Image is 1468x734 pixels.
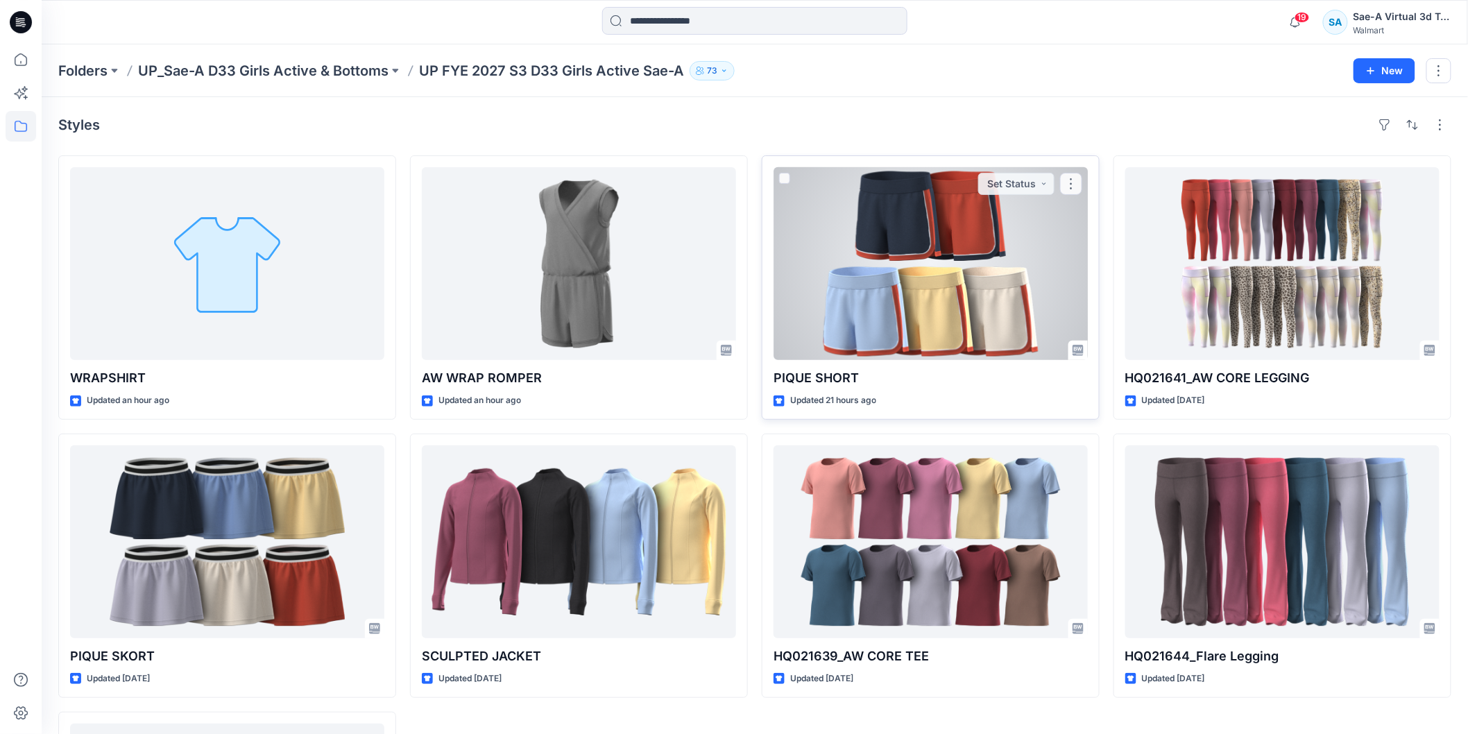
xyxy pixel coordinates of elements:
p: HQ021639_AW CORE TEE [774,647,1088,666]
p: 73 [707,63,717,78]
p: Updated an hour ago [438,393,521,408]
button: 73 [690,61,735,80]
div: Sae-A Virtual 3d Team [1354,8,1451,25]
p: Updated [DATE] [1142,393,1205,408]
h4: Styles [58,117,100,133]
button: New [1354,58,1415,83]
div: SA [1323,10,1348,35]
a: Folders [58,61,108,80]
p: UP FYE 2027 S3 D33 Girls Active Sae-A [419,61,684,80]
p: PIQUE SKORT [70,647,384,666]
p: SCULPTED JACKET [422,647,736,666]
p: Updated [DATE] [1142,672,1205,686]
a: PIQUE SHORT [774,167,1088,360]
p: Updated an hour ago [87,393,169,408]
a: SCULPTED JACKET [422,445,736,638]
p: Updated [DATE] [438,672,502,686]
a: AW WRAP ROMPER [422,167,736,360]
p: WRAPSHIRT [70,368,384,388]
a: PIQUE SKORT [70,445,384,638]
span: 19 [1295,12,1310,23]
div: Walmart [1354,25,1451,35]
p: Updated 21 hours ago [790,393,876,408]
a: HQ021641_AW CORE LEGGING [1125,167,1440,360]
a: WRAPSHIRT [70,167,384,360]
p: Updated [DATE] [790,672,853,686]
p: HQ021644_Flare Legging [1125,647,1440,666]
a: HQ021639_AW CORE TEE [774,445,1088,638]
p: Updated [DATE] [87,672,150,686]
p: HQ021641_AW CORE LEGGING [1125,368,1440,388]
a: UP_Sae-A D33 Girls Active & Bottoms [138,61,389,80]
a: HQ021644_Flare Legging [1125,445,1440,638]
p: PIQUE SHORT [774,368,1088,388]
p: AW WRAP ROMPER [422,368,736,388]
